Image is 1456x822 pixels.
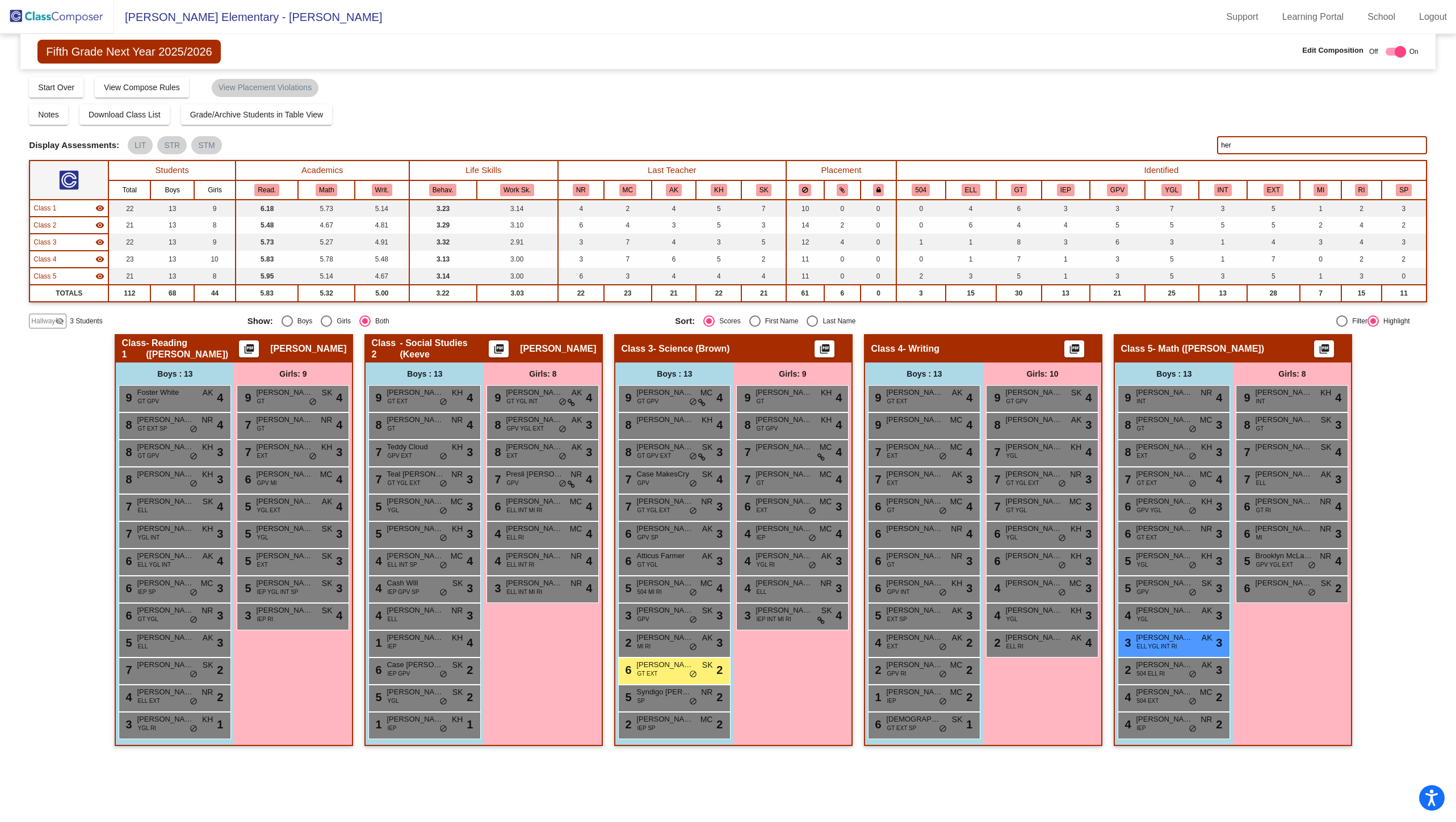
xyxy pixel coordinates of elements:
td: 13 [150,217,194,234]
td: 13 [1199,285,1247,302]
td: 112 [108,285,150,302]
div: Both [371,316,389,326]
span: Show: [247,316,273,326]
th: Keep away students [786,180,824,200]
a: School [1358,8,1404,26]
td: 25 [1145,285,1198,302]
td: 1 [1042,251,1090,268]
td: 4.91 [355,234,409,251]
td: 5 [696,217,741,234]
td: 5 [1090,217,1145,234]
a: Learning Portal [1273,8,1353,26]
td: 5.32 [298,285,355,302]
td: 21 [652,285,696,302]
td: 1 [1042,268,1090,285]
td: Abby Keever - Social Studies (Keeve [30,217,108,234]
input: Search... [1217,136,1426,154]
th: Life Skills [409,161,558,180]
div: Last Name [818,316,855,326]
span: Grade/Archive Students in Table View [190,110,324,119]
td: 5.83 [236,251,298,268]
button: Print Students Details [815,340,834,357]
td: 7 [604,234,652,251]
div: Filter [1348,316,1367,326]
td: 3 [1199,268,1247,285]
td: 3 [1145,234,1198,251]
td: 0 [896,217,946,234]
td: 1 [1300,268,1341,285]
td: 22 [696,285,741,302]
td: 5.00 [355,285,409,302]
th: Academics [236,161,409,180]
div: Boys : 13 [116,362,234,385]
td: 2 [1382,217,1426,234]
th: Total [108,180,150,200]
button: Download Class List [79,104,170,125]
button: Grade/Archive Students in Table View [181,104,333,125]
span: - Science (Brown) [653,343,730,355]
td: 8 [996,234,1042,251]
th: Placement [786,161,896,180]
td: 6 [558,268,604,285]
td: 9 [194,200,236,217]
td: 3.22 [409,285,477,302]
td: 2 [604,200,652,217]
td: 4 [1247,234,1300,251]
td: 22 [108,200,150,217]
td: 5 [1145,268,1198,285]
td: 2 [1341,251,1382,268]
td: 6 [946,217,996,234]
mat-icon: visibility [95,272,104,281]
button: View Compose Rules [95,77,189,98]
th: Last Teacher [558,161,786,180]
span: Class 1 [121,338,146,360]
mat-icon: picture_as_pdf [492,343,506,359]
td: 11 [786,251,824,268]
mat-icon: visibility [95,204,104,213]
th: Students [108,161,236,180]
span: View Compose Rules [104,83,180,92]
td: 11 [786,268,824,285]
span: Off [1369,47,1378,57]
td: 3 [558,251,604,268]
button: Print Students Details [239,340,259,357]
mat-icon: picture_as_pdf [818,343,832,359]
mat-icon: picture_as_pdf [1068,343,1081,359]
th: Keep with students [824,180,861,200]
th: Good Parent Volunteer [1090,180,1145,200]
td: 5.73 [298,200,355,217]
td: 3 [1042,234,1090,251]
td: 3.14 [409,268,477,285]
span: - Writing [903,343,940,355]
td: 0 [1300,251,1341,268]
td: 4 [558,200,604,217]
span: [PERSON_NAME] [270,343,346,355]
th: Young for grade level [1145,180,1198,200]
td: 4 [652,234,696,251]
td: 5.48 [236,217,298,234]
td: 3 [946,268,996,285]
span: Class 3 [621,343,653,355]
button: RI [1355,184,1369,196]
td: 0 [861,234,896,251]
th: Girls [194,180,236,200]
td: 5.14 [355,200,409,217]
button: MI [1314,184,1328,196]
td: 23 [604,285,652,302]
mat-radio-group: Select an option [675,315,1094,327]
td: 5 [1247,268,1300,285]
td: 4 [604,217,652,234]
td: 6.18 [236,200,298,217]
td: 1 [896,234,946,251]
td: 0 [861,268,896,285]
span: [PERSON_NAME] Elementary - [PERSON_NAME] [114,8,382,26]
th: Speech [1382,180,1426,200]
div: Boys : 13 [1115,362,1233,385]
span: Hallway [31,316,55,326]
mat-icon: visibility [95,221,104,230]
td: 4 [696,268,741,285]
td: 7 [1145,200,1198,217]
td: 3 [1199,200,1247,217]
div: Boys : 13 [865,362,983,385]
td: 3 [1300,234,1341,251]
